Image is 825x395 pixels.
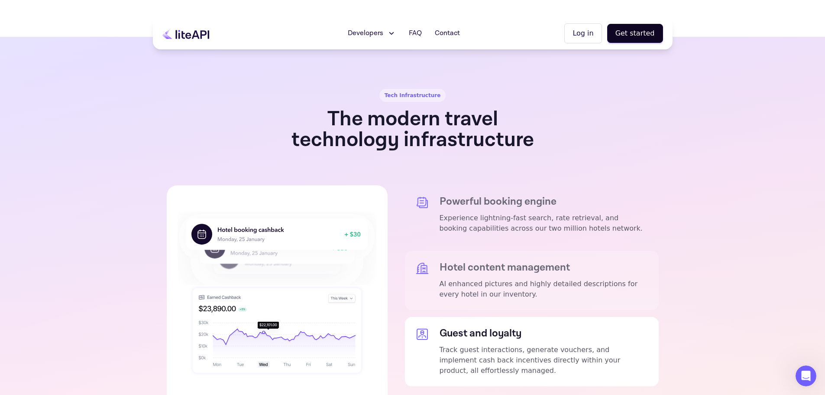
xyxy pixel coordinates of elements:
h1: The modern travel technology infrastructure [280,109,545,150]
span: Developers [348,28,383,39]
button: Get started [607,24,663,43]
iframe: Intercom live chat [796,366,816,386]
p: Experience lightning-fast search, rate retrieval, and booking capabilities across our two million... [440,213,648,234]
h5: Powerful booking engine [440,196,648,208]
span: Contact [435,28,460,39]
div: Tech Infrastructure [379,89,446,102]
span: FAQ [409,28,422,39]
h5: Guest and loyalty [440,327,648,340]
p: Track guest interactions, generate vouchers, and implement cash back incentives directly within y... [440,345,648,376]
a: FAQ [404,25,427,42]
button: Developers [343,25,401,42]
a: Contact [430,25,465,42]
button: Log in [564,23,602,43]
h5: Hotel content management [440,261,648,274]
p: AI enhanced pictures and highly detailed descriptions for every hotel in our inventory. [440,279,648,300]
